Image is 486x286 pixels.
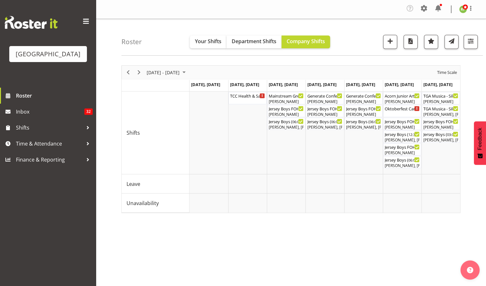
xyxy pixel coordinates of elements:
[307,105,342,112] div: Jersey Boys FOHM shift ( )
[385,124,420,130] div: [PERSON_NAME]
[122,91,189,174] td: Shifts resource
[122,194,189,213] td: Unavailability resource
[383,118,421,130] div: Shifts"s event - Jersey Boys FOHM shift Begin From Saturday, September 20, 2025 at 11:45:00 AM GM...
[436,68,458,76] button: Time Scale
[404,35,418,49] button: Download a PDF of the roster according to the set date range.
[267,118,305,130] div: Shifts"s event - Jersey Boys Begin From Wednesday, September 17, 2025 at 6:00:00 PM GMT+12:00 End...
[383,143,421,155] div: Shifts"s event - Jersey Boys FOHM shift Begin From Saturday, September 20, 2025 at 5:15:00 PM GMT...
[346,92,381,99] div: Generate Conference Cargo Shed ( )
[331,119,364,124] span: 06:00 PM - 10:10 PM
[422,105,460,117] div: Shifts"s event - TGA Musica - Silent Movies Live Begin From Sunday, September 21, 2025 at 12:00:0...
[383,35,397,49] button: Add a new shift
[269,124,304,130] div: [PERSON_NAME], [PERSON_NAME], [PERSON_NAME], [PERSON_NAME], [PERSON_NAME], [PERSON_NAME], [PERSON...
[423,124,458,130] div: [PERSON_NAME]
[385,137,420,143] div: [PERSON_NAME], [PERSON_NAME], [PERSON_NAME], [PERSON_NAME], [PERSON_NAME], [PERSON_NAME], [PERSON...
[464,35,478,49] button: Filter Shifts
[232,38,276,45] span: Department Shifts
[16,91,93,100] span: Roster
[195,38,221,45] span: Your Shifts
[135,68,143,76] button: Next
[385,92,420,99] div: Acorn Junior Art Awards - X-Space (Assist Customer in Packing Out) ( )
[191,82,220,87] span: [DATE], [DATE]
[385,163,420,169] div: [PERSON_NAME], [PERSON_NAME], [PERSON_NAME], [PERSON_NAME] Awhina [PERSON_NAME], [PERSON_NAME], [...
[422,118,460,130] div: Shifts"s event - Jersey Boys FOHM shift Begin From Sunday, September 21, 2025 at 2:15:00 PM GMT+1...
[422,131,460,143] div: Shifts"s event - Jersey Boys Begin From Sunday, September 21, 2025 at 3:00:00 PM GMT+12:00 Ends A...
[307,99,342,105] div: [PERSON_NAME]
[16,155,83,164] span: Finance & Reporting
[346,118,381,124] div: Jersey Boys ( )
[228,92,266,104] div: Shifts"s event - TCC Health & Safety Training. School House Begin From Tuesday, September 16, 202...
[383,156,421,168] div: Shifts"s event - Jersey Boys Begin From Saturday, September 20, 2025 at 6:00:00 PM GMT+12:00 Ends...
[423,137,458,143] div: [PERSON_NAME], [PERSON_NAME], [PERSON_NAME], [PERSON_NAME], [PERSON_NAME], [PERSON_NAME], [PERSON...
[444,35,459,49] button: Send a list of all shifts for the selected filtered period to all rostered employees.
[467,267,473,273] img: help-xxl-2.png
[267,92,305,104] div: Shifts"s event - Mainstream Green Begin From Wednesday, September 17, 2025 at 4:00:00 PM GMT+12:0...
[127,199,159,207] span: Unavailability
[436,68,458,76] span: Time Scale
[5,16,58,29] img: Rosterit website logo
[385,144,420,150] div: Jersey Boys FOHM shift ( )
[306,92,344,104] div: Shifts"s event - Generate Conference Cargo Shed Begin From Thursday, September 18, 2025 at 7:15:0...
[189,91,460,213] table: Timeline Week of September 16, 2025
[346,105,381,112] div: Jersey Boys FOHM shift ( )
[134,66,144,79] div: Next
[344,105,382,117] div: Shifts"s event - Jersey Boys FOHM shift Begin From Friday, September 19, 2025 at 5:15:00 PM GMT+1...
[121,65,460,213] div: Timeline Week of September 16, 2025
[423,99,458,105] div: [PERSON_NAME]
[269,92,304,99] div: Mainstream Green ( )
[84,108,93,115] span: 32
[385,150,420,156] div: [PERSON_NAME]
[383,131,421,143] div: Shifts"s event - Jersey Boys Begin From Saturday, September 20, 2025 at 12:30:00 PM GMT+12:00 End...
[146,68,180,76] span: [DATE] - [DATE]
[423,112,458,117] div: [PERSON_NAME], [PERSON_NAME], [PERSON_NAME], [PERSON_NAME]
[227,36,282,48] button: Department Shifts
[307,118,342,124] div: Jersey Boys ( )
[146,68,189,76] button: September 15 - 21, 2025
[385,82,414,87] span: [DATE], [DATE]
[477,128,483,150] span: Feedback
[269,112,304,117] div: [PERSON_NAME]
[344,118,382,130] div: Shifts"s event - Jersey Boys Begin From Friday, September 19, 2025 at 6:00:00 PM GMT+12:00 Ends A...
[344,92,382,104] div: Shifts"s event - Generate Conference Cargo Shed Begin From Friday, September 19, 2025 at 7:15:00 ...
[385,118,420,124] div: Jersey Boys FOHM shift ( )
[269,99,304,105] div: [PERSON_NAME]
[124,68,133,76] button: Previous
[127,180,140,188] span: Leave
[16,49,81,59] div: [GEOGRAPHIC_DATA]
[292,119,326,124] span: 06:00 PM - 10:10 PM
[282,36,330,48] button: Company Shifts
[423,131,458,137] div: Jersey Boys ( )
[423,105,458,112] div: TGA Musica - Silent Movies Live ( )
[269,105,304,112] div: Jersey Boys FOHM shift ( )
[269,82,298,87] span: [DATE], [DATE]
[424,35,438,49] button: Highlight an important date within the roster.
[408,132,442,137] span: 12:30 PM - 04:40 PM
[423,82,452,87] span: [DATE], [DATE]
[190,36,227,48] button: Your Shifts
[383,92,421,104] div: Shifts"s event - Acorn Junior Art Awards - X-Space (Assist Customer in Packing Out) Begin From Sa...
[422,92,460,104] div: Shifts"s event - TGA Musica - Silent Movies Live. FOHM shift Begin From Sunday, September 21, 202...
[383,105,421,117] div: Shifts"s event - Oktoberfest Cargo Shed Begin From Saturday, September 20, 2025 at 11:45:00 AM GM...
[423,118,458,124] div: Jersey Boys FOHM shift ( )
[385,156,420,163] div: Jersey Boys ( )
[447,132,480,137] span: 03:00 PM - 07:10 PM
[370,119,403,124] span: 06:00 PM - 10:10 PM
[16,107,84,116] span: Inbox
[230,92,265,99] div: TCC Health & Safety Training. [GEOGRAPHIC_DATA] ( )
[267,105,305,117] div: Shifts"s event - Jersey Boys FOHM shift Begin From Wednesday, September 17, 2025 at 5:15:00 PM GM...
[127,129,140,137] span: Shifts
[459,5,467,13] img: richard-freeman9074.jpg
[122,174,189,194] td: Leave resource
[307,82,336,87] span: [DATE], [DATE]
[269,118,304,124] div: Jersey Boys ( )
[385,105,420,112] div: Oktoberfest Cargo Shed ( )
[121,38,142,45] h4: Roster
[306,105,344,117] div: Shifts"s event - Jersey Boys FOHM shift Begin From Thursday, September 18, 2025 at 5:15:00 PM GMT...
[306,118,344,130] div: Shifts"s event - Jersey Boys Begin From Thursday, September 18, 2025 at 6:00:00 PM GMT+12:00 Ends...
[346,112,381,117] div: [PERSON_NAME]
[385,131,420,137] div: Jersey Boys ( )
[307,112,342,117] div: [PERSON_NAME]
[230,82,259,87] span: [DATE], [DATE]
[123,66,134,79] div: Previous
[474,121,486,165] button: Feedback - Show survey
